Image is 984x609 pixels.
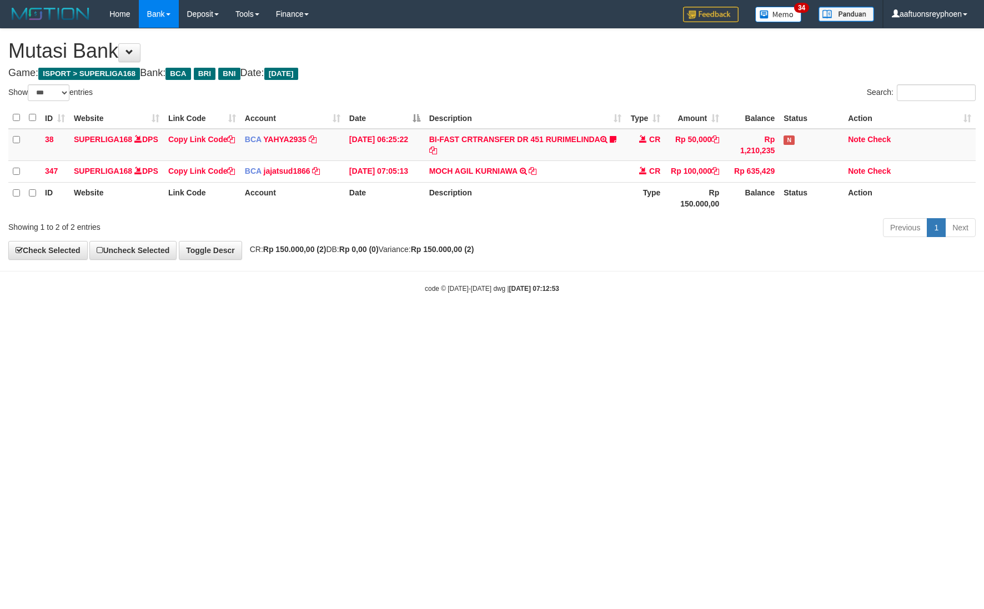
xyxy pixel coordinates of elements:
[784,135,795,145] span: Has Note
[69,129,164,161] td: DPS
[74,135,132,144] a: SUPERLIGA168
[244,245,474,254] span: CR: DB: Variance:
[218,68,240,80] span: BNI
[897,84,976,101] input: Search:
[345,107,425,129] th: Date: activate to sort column descending
[264,167,310,175] a: jajatsud1866
[626,107,665,129] th: Type: activate to sort column ascending
[755,7,802,22] img: Button%20Memo.svg
[168,167,235,175] a: Copy Link Code
[867,167,891,175] a: Check
[345,129,425,161] td: [DATE] 06:25:22
[89,241,177,260] a: Uncheck Selected
[8,6,93,22] img: MOTION_logo.png
[867,135,891,144] a: Check
[28,84,69,101] select: Showentries
[240,107,345,129] th: Account: activate to sort column ascending
[711,167,719,175] a: Copy Rp 100,000 to clipboard
[665,107,724,129] th: Amount: activate to sort column ascending
[429,146,437,155] a: Copy BI-FAST CRTRANSFER DR 451 RURIMELINDA to clipboard
[411,245,474,254] strong: Rp 150.000,00 (2)
[8,68,976,79] h4: Game: Bank: Date:
[164,107,240,129] th: Link Code: activate to sort column ascending
[649,135,660,144] span: CR
[927,218,946,237] a: 1
[263,245,327,254] strong: Rp 150.000,00 (2)
[724,160,779,182] td: Rp 635,429
[665,160,724,182] td: Rp 100,000
[844,182,976,214] th: Action
[8,217,401,233] div: Showing 1 to 2 of 2 entries
[794,3,809,13] span: 34
[724,107,779,129] th: Balance
[779,182,844,214] th: Status
[848,135,865,144] a: Note
[626,182,665,214] th: Type
[425,129,626,161] td: BI-FAST CRTRANSFER DR 451 RURIMELINDA
[8,241,88,260] a: Check Selected
[429,167,518,175] a: MOCH AGIL KURNIAWA
[425,107,626,129] th: Description: activate to sort column ascending
[425,285,559,293] small: code © [DATE]-[DATE] dwg |
[509,285,559,293] strong: [DATE] 07:12:53
[263,135,307,144] a: YAHYA2935
[179,241,242,260] a: Toggle Descr
[665,182,724,214] th: Rp 150.000,00
[8,84,93,101] label: Show entries
[168,135,235,144] a: Copy Link Code
[69,182,164,214] th: Website
[724,129,779,161] td: Rp 1,210,235
[245,167,262,175] span: BCA
[945,218,976,237] a: Next
[69,107,164,129] th: Website: activate to sort column ascending
[345,182,425,214] th: Date
[848,167,865,175] a: Note
[339,245,379,254] strong: Rp 0,00 (0)
[345,160,425,182] td: [DATE] 07:05:13
[779,107,844,129] th: Status
[425,182,626,214] th: Description
[309,135,317,144] a: Copy YAHYA2935 to clipboard
[74,167,132,175] a: SUPERLIGA168
[844,107,976,129] th: Action: activate to sort column ascending
[264,68,298,80] span: [DATE]
[194,68,215,80] span: BRI
[529,167,536,175] a: Copy MOCH AGIL KURNIAWA to clipboard
[867,84,976,101] label: Search:
[38,68,140,80] span: ISPORT > SUPERLIGA168
[245,135,262,144] span: BCA
[8,40,976,62] h1: Mutasi Bank
[724,182,779,214] th: Balance
[45,135,54,144] span: 38
[683,7,739,22] img: Feedback.jpg
[69,160,164,182] td: DPS
[45,167,58,175] span: 347
[649,167,660,175] span: CR
[883,218,927,237] a: Previous
[164,182,240,214] th: Link Code
[41,107,69,129] th: ID: activate to sort column ascending
[165,68,190,80] span: BCA
[819,7,874,22] img: panduan.png
[711,135,719,144] a: Copy Rp 50,000 to clipboard
[240,182,345,214] th: Account
[312,167,320,175] a: Copy jajatsud1866 to clipboard
[41,182,69,214] th: ID
[665,129,724,161] td: Rp 50,000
